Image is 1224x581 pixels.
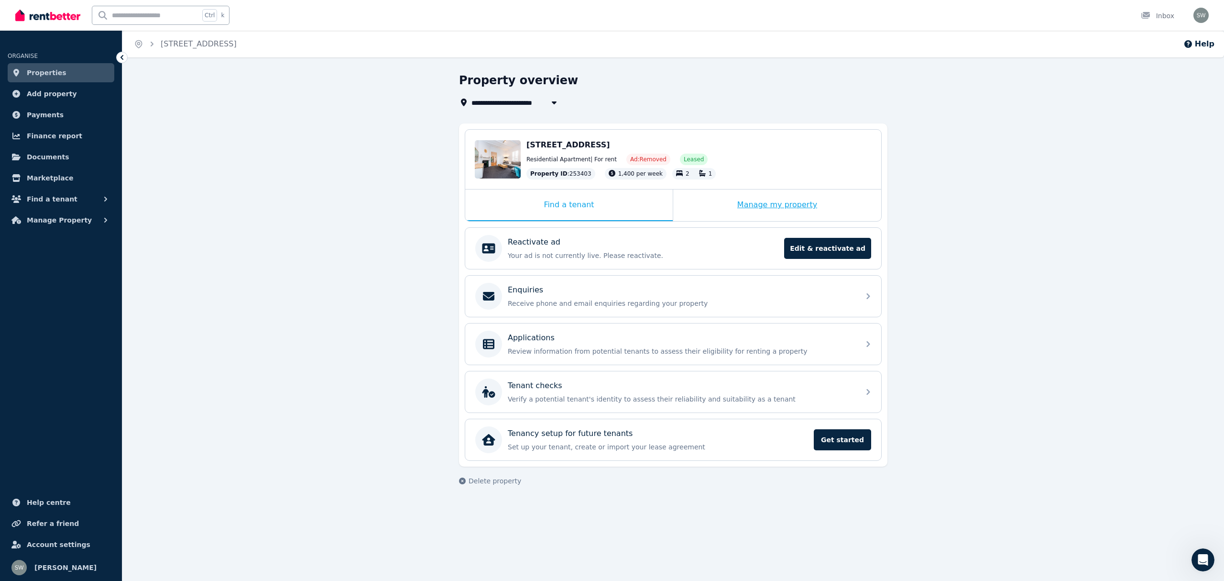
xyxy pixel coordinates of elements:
[87,148,176,157] div: You're amazing! thank you
[673,190,881,221] div: Manage my property
[27,214,92,226] span: Manage Property
[46,9,126,16] h1: The RentBetter Team
[8,535,114,554] a: Account settings
[709,170,712,177] span: 1
[8,126,114,145] a: Finance report
[8,493,114,512] a: Help centre
[508,442,808,452] p: Set up your tenant, create or import your lease agreement
[8,63,114,82] a: Properties
[8,64,157,94] div: It was in the publishing queue to go live and I didnt get to stop it in time.
[15,69,149,88] div: It was in the publishing queue to go live and I didnt get to stop it in time.
[18,275,131,286] div: Rate your conversation
[8,170,184,201] div: Jeremy says…
[8,105,114,124] a: Payments
[526,156,617,163] span: Residential Apartment | For rent
[150,4,168,22] button: Home
[465,419,881,460] a: Tenancy setup for future tenantsSet up your tenant, create or import your lease agreementGet started
[27,67,66,78] span: Properties
[6,4,24,22] button: go back
[8,95,157,134] div: Leave it with me and I'll sort out the credit for the ads and make sure the app link is live
[8,147,114,167] a: Documents
[27,518,79,529] span: Refer a friend
[686,170,689,177] span: 2
[684,156,704,163] span: Leased
[465,371,881,413] a: Tenant checksVerify a potential tenant's identity to assess their reliability and suitability as ...
[465,276,881,317] a: EnquiriesReceive phone and email enquiries regarding your property
[27,88,77,100] span: Add property
[465,324,881,365] a: ApplicationsReview information from potential tenants to assess their eligibility for renting a p...
[8,53,38,59] span: ORGANISE
[164,310,179,325] button: Send a message…
[630,156,667,163] span: Ad: Removed
[8,84,114,103] a: Add property
[34,562,97,573] span: [PERSON_NAME]
[1141,11,1174,21] div: Inbox
[1191,548,1214,571] iframe: Intercom live chat
[8,32,184,63] div: Jeremy says…
[8,217,184,265] div: Jeremy says…
[15,313,22,321] button: Emoji picker
[465,190,673,221] div: Find a tenant
[161,39,237,48] a: [STREET_ADDRESS]
[27,109,64,121] span: Payments
[8,211,114,230] button: Manage Property
[11,560,27,575] img: Stacey Walker
[1193,8,1209,23] img: Stacey Walker
[8,142,184,171] div: Stacey says…
[508,428,633,439] p: Tenancy setup for future tenants
[27,193,77,205] span: Find a tenant
[45,313,53,321] button: Upload attachment
[15,223,149,251] div: That should all be working now [PERSON_NAME], but let me know if you have any questions
[784,238,871,259] span: Edit & reactivate ad
[27,5,43,21] img: Profile image for The RentBetter Team
[8,170,157,201] div: No problem, I'll confirm once completed
[8,64,184,95] div: Jeremy says…
[221,11,224,19] span: k
[15,8,80,22] img: RentBetter
[814,429,871,450] span: Get started
[508,236,560,248] p: Reactivate ad
[508,284,543,296] p: Enquiries
[8,32,157,62] div: It's ok, let me sort it out for you and add the credit back to your account
[79,142,184,163] div: You're amazing! thank you
[526,140,610,149] span: [STREET_ADDRESS]
[508,380,562,391] p: Tenant checks
[8,190,114,209] button: Find a tenant
[27,151,69,163] span: Documents
[8,217,157,257] div: That should all be working now [PERSON_NAME], but let me know if you have any questions
[15,38,149,56] div: It's ok, let me sort it out for you and add the credit back to your account
[8,265,184,358] div: The RentBetter Team says…
[530,170,568,178] span: Property ID
[168,4,185,21] div: Close
[111,291,128,308] span: Amazing
[469,476,521,486] span: Delete property
[1183,38,1214,50] button: Help
[8,168,114,188] a: Marketplace
[27,539,90,550] span: Account settings
[30,313,38,321] button: Gif picker
[27,497,71,508] span: Help centre
[508,394,854,404] p: Verify a potential tenant's identity to assess their reliability and suitability as a tenant
[8,95,184,142] div: Jeremy says…
[15,176,149,195] div: No problem, I'll confirm once completed
[27,130,82,142] span: Finance report
[8,293,183,310] textarea: Message…
[526,168,595,179] div: : 253403
[15,101,149,129] div: Leave it with me and I'll sort out the credit for the ads and make sure the app link is live
[459,73,578,88] h1: Property overview
[508,332,555,344] p: Applications
[618,170,663,177] span: 1,400 per week
[122,31,248,57] nav: Breadcrumb
[202,9,217,22] span: Ctrl
[508,346,854,356] p: Review information from potential tenants to assess their eligibility for renting a property
[508,251,778,260] p: Your ad is not currently live. Please reactivate.
[459,476,521,486] button: Delete property
[8,514,114,533] a: Refer a friend
[27,172,73,184] span: Marketplace
[465,228,881,269] a: Reactivate adYour ad is not currently live. Please reactivate.Edit & reactivate ad
[508,299,854,308] p: Receive phone and email enquiries regarding your property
